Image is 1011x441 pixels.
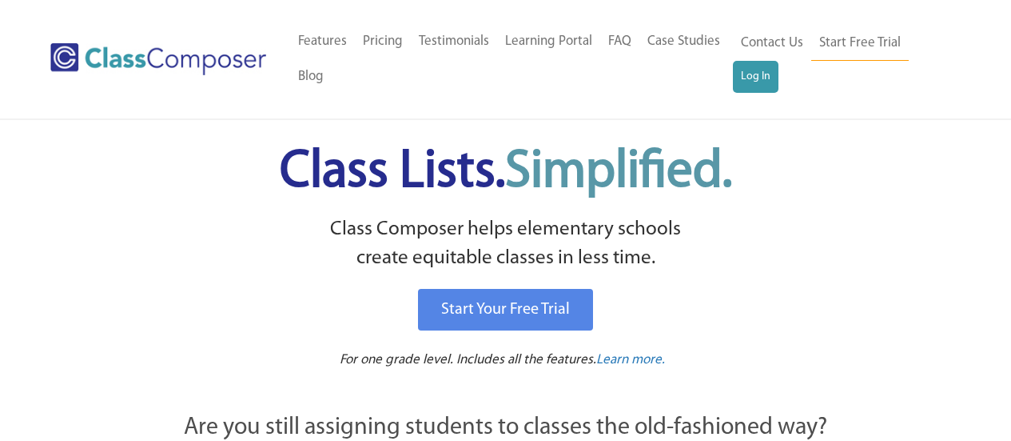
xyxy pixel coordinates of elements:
[639,24,728,59] a: Case Studies
[290,24,733,94] nav: Header Menu
[733,26,811,61] a: Contact Us
[441,302,570,318] span: Start Your Free Trial
[418,289,593,331] a: Start Your Free Trial
[290,24,355,59] a: Features
[411,24,497,59] a: Testimonials
[96,215,916,274] p: Class Composer helps elementary schools create equitable classes in less time.
[50,43,266,75] img: Class Composer
[290,59,332,94] a: Blog
[596,351,665,371] a: Learn more.
[505,146,732,198] span: Simplified.
[497,24,600,59] a: Learning Portal
[600,24,639,59] a: FAQ
[811,26,909,62] a: Start Free Trial
[280,146,732,198] span: Class Lists.
[733,26,949,93] nav: Header Menu
[596,353,665,367] span: Learn more.
[340,353,596,367] span: For one grade level. Includes all the features.
[355,24,411,59] a: Pricing
[733,61,778,93] a: Log In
